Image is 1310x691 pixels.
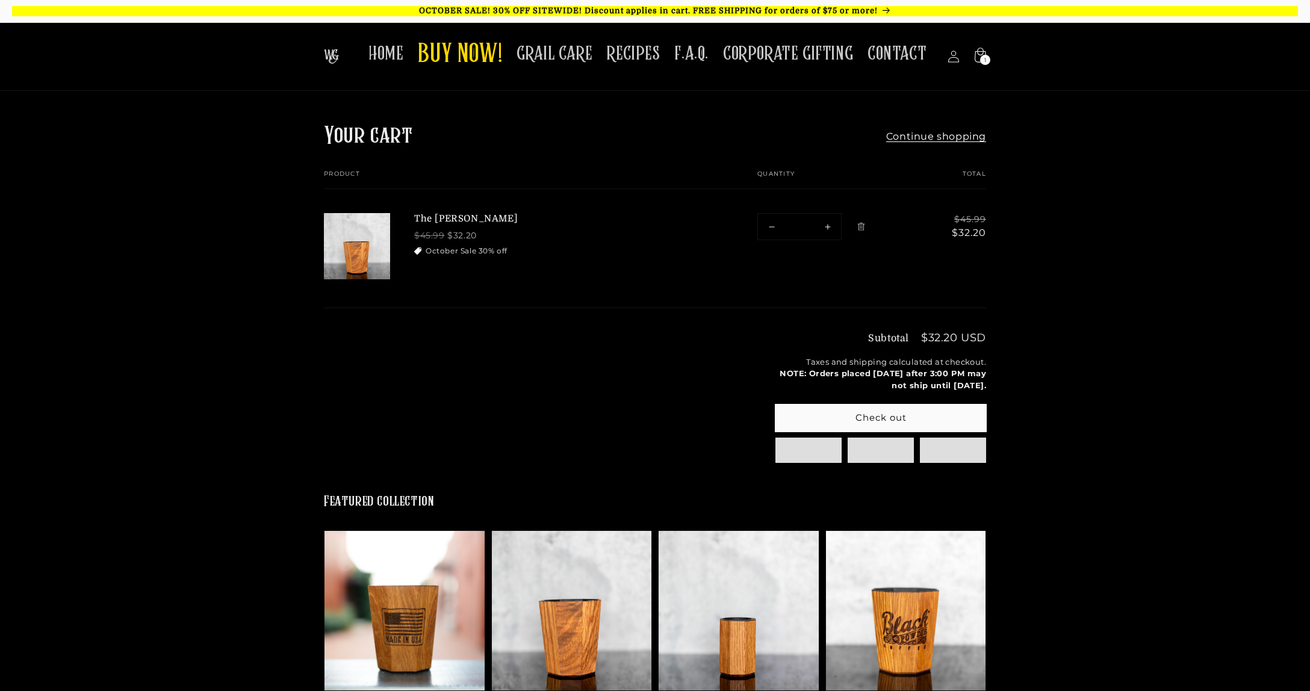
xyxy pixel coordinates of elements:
ul: Discount [414,246,595,256]
h2: Featured collection [324,493,434,512]
h3: Subtotal [868,333,909,343]
s: $45.99 [414,230,445,241]
span: 1 [984,55,987,65]
a: Continue shopping [886,130,986,143]
button: Check out [775,404,986,432]
a: The [PERSON_NAME] [414,213,595,225]
p: OCTOBER SALE! 30% OFF SITEWIDE! Discount applies in cart. FREE SHIPPING for orders of $75 or more! [12,6,1298,16]
a: CORPORATE GIFTING [716,35,860,73]
small: Taxes and shipping calculated at checkout. [775,356,986,392]
a: RECIPES [600,35,667,73]
span: GRAIL CARE [517,42,592,66]
span: CORPORATE GIFTING [723,42,853,66]
a: F.A.Q. [667,35,716,73]
span: CONTACT [868,42,927,66]
li: October Sale 30% off [414,246,595,256]
img: The Whiskey Grail [324,49,339,64]
a: CONTACT [860,35,934,73]
dd: $32.20 [936,226,986,240]
th: Product [324,170,721,189]
s: $45.99 [936,213,986,226]
span: BUY NOW! [418,39,502,72]
b: NOTE: Orders placed [DATE] after 3:00 PM may not ship until [DATE]. [780,368,986,390]
input: Quantity for The Mash Bill [785,214,814,240]
a: Remove The Mash Bill [851,216,872,237]
a: BUY NOW! [411,31,509,79]
th: Total [912,170,986,189]
a: HOME [361,35,411,73]
h1: Your cart [324,121,412,152]
span: F.A.Q. [674,42,709,66]
p: $32.20 USD [921,332,986,343]
a: GRAIL CARE [509,35,600,73]
span: RECIPES [607,42,660,66]
span: HOME [368,42,403,66]
th: Quantity [721,170,912,189]
strong: $32.20 [447,230,477,241]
